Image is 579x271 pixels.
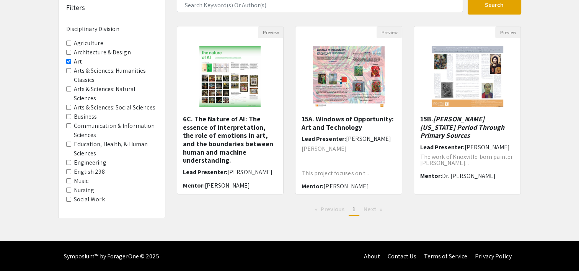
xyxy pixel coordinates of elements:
img: <p>6C. The Nature of AI: <img src="//:0"><img src="//:0">The essence of interpretation, the role ... [192,38,268,115]
button: Preview [377,26,402,38]
h5: Filters [66,3,85,12]
button: Preview [258,26,283,38]
label: Arts & Sciences: Humanities Classics [74,66,157,85]
h6: Lead Presenter: [301,135,396,142]
span: [PERSON_NAME] [227,168,272,176]
label: English 298 [74,167,105,176]
img: <p>15B. <em>Beauford Delaney's New York Period Through Primary Sources</em></p> [424,38,511,115]
h6: Lead Presenter: [183,168,278,176]
ul: Pagination [177,204,521,216]
h6: Lead Presenter: [420,144,515,151]
label: Music [74,176,89,186]
label: Art [74,57,82,66]
a: About [364,252,380,260]
label: Social Work [74,195,105,204]
a: Contact Us [387,252,416,260]
a: Terms of Service [424,252,467,260]
span: Mentor: [183,181,205,189]
iframe: Chat [6,237,33,265]
span: Mentor: [301,182,323,190]
span: [PERSON_NAME] [465,143,510,151]
label: Business [74,112,97,121]
div: Open Presentation <p>15A. <span style="color: rgb(0, 0, 0);">Windows of Opportunity: Art and Tech... [295,26,402,194]
span: [PERSON_NAME] [346,135,391,143]
label: Arts & Sciences: Social Sciences [74,103,155,112]
label: Communication & Information Sciences [74,121,157,140]
p: [PERSON_NAME] [301,146,396,152]
label: Nursing [74,186,95,195]
button: Preview [495,26,520,38]
span: 1 [352,205,356,213]
label: Architecture & Design [74,48,131,57]
em: [PERSON_NAME] [US_STATE] Period Through Primary Sources [420,114,504,140]
h6: Disciplinary Division [66,25,157,33]
span: The work of Knoxville-born painter [PERSON_NAME]... [420,153,512,167]
span: Dr. [PERSON_NAME] [442,172,496,180]
span: Mentor: [420,172,442,180]
a: Privacy Policy [475,252,511,260]
span: [PERSON_NAME] [323,182,369,190]
label: Engineering [74,158,106,167]
div: Open Presentation <p>15B. <em>Beauford Delaney's New York Period Through Primary Sources</em></p> [414,26,521,194]
h5: 6C. The Nature of AI: The essence of interpretation, the role of emotions in art, and the boundar... [183,115,278,165]
span: [PERSON_NAME] [205,181,250,189]
label: Education, Health, & Human Sciences [74,140,157,158]
h5: 15B. [420,115,515,140]
div: Open Presentation <p>6C. The Nature of AI: <img src="//:0"><img src="//:0">The essence of interpr... [177,26,284,194]
span: Previous [321,205,344,213]
img: <p>15A. <span style="color: rgb(0, 0, 0);">Windows of Opportunity: Art and Technology</span></p> [305,38,392,115]
label: Agriculture [74,39,103,48]
h5: 15A. Windows of Opportunity: Art and Technology [301,115,396,131]
span: Next [364,205,376,213]
span: This project focuses on t... [301,169,369,177]
label: Arts & Sciences: Natural Sciences [74,85,157,103]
